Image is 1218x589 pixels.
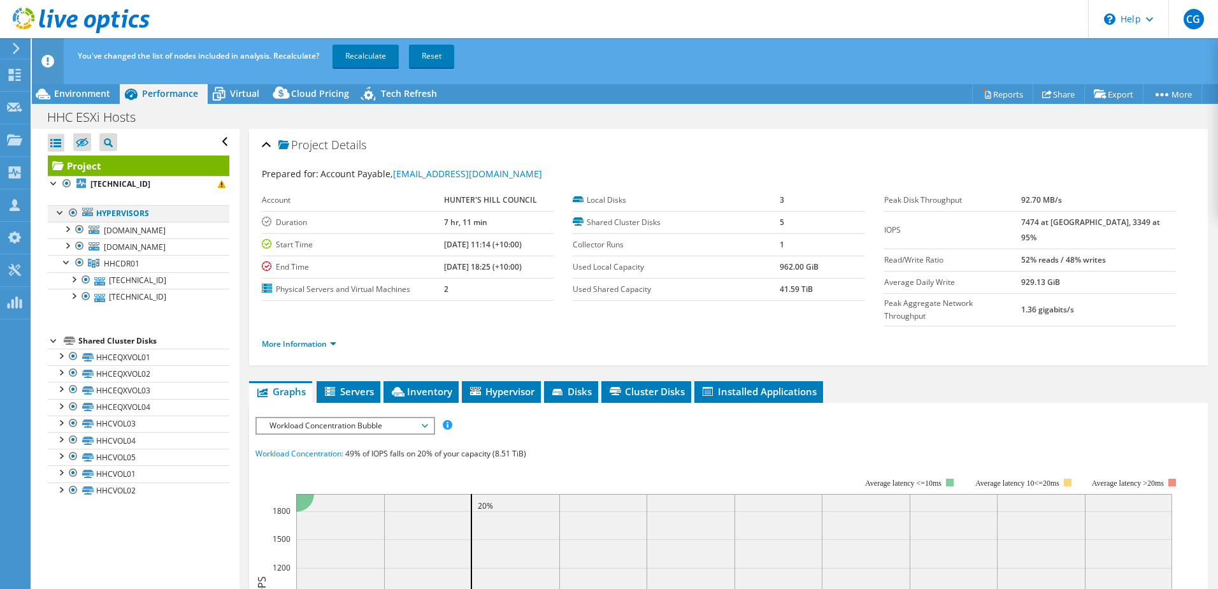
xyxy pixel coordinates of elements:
[884,224,1021,236] label: IOPS
[573,194,780,207] label: Local Disks
[701,385,817,398] span: Installed Applications
[48,176,229,193] a: [TECHNICAL_ID]
[780,239,784,250] b: 1
[48,156,229,176] a: Project
[444,261,522,272] b: [DATE] 18:25 (+10:00)
[409,45,454,68] a: Reset
[273,562,290,573] text: 1200
[780,284,813,294] b: 41.59 TiB
[78,333,229,349] div: Shared Cluster Disks
[1033,84,1085,104] a: Share
[262,283,444,296] label: Physical Servers and Virtual Machines
[48,289,229,305] a: [TECHNICAL_ID]
[1021,304,1074,315] b: 1.36 gigabits/s
[331,137,366,152] span: Details
[444,284,448,294] b: 2
[393,168,542,180] a: [EMAIL_ADDRESS][DOMAIN_NAME]
[273,534,290,544] text: 1500
[278,139,328,152] span: Project
[884,254,1021,266] label: Read/Write Ratio
[48,365,229,382] a: HHCEQXVOL02
[262,338,336,349] a: More Information
[345,448,526,459] span: 49% of IOPS falls on 20% of your capacity (8.51 TiB)
[262,168,319,180] label: Prepared for:
[444,194,537,205] b: HUNTER'S HILL COUNCIL
[390,385,452,398] span: Inventory
[550,385,592,398] span: Disks
[48,449,229,465] a: HHCVOL05
[273,505,290,516] text: 1800
[48,349,229,365] a: HHCEQXVOL01
[1084,84,1143,104] a: Export
[255,385,306,398] span: Graphs
[262,238,444,251] label: Start Time
[884,297,1021,323] label: Peak Aggregate Network Throughput
[104,258,140,269] span: HHCDR01
[104,242,166,252] span: [DOMAIN_NAME]
[142,87,198,99] span: Performance
[478,500,493,511] text: 20%
[1092,479,1164,488] text: Average latency >20ms
[573,261,780,273] label: Used Local Capacity
[381,87,437,99] span: Tech Refresh
[1021,277,1060,287] b: 929.13 GiB
[323,385,374,398] span: Servers
[1021,217,1160,243] b: 7474 at [GEOGRAPHIC_DATA], 3349 at 95%
[104,225,166,236] span: [DOMAIN_NAME]
[468,385,534,398] span: Hypervisor
[48,382,229,398] a: HHCEQXVOL03
[48,255,229,272] a: HHCDR01
[291,87,349,99] span: Cloud Pricing
[48,205,229,222] a: Hypervisors
[1021,194,1062,205] b: 92.70 MB/s
[263,418,427,433] span: Workload Concentration Bubble
[48,399,229,416] a: HHCEQXVOL04
[48,238,229,255] a: [DOMAIN_NAME]
[54,87,110,99] span: Environment
[320,168,542,180] span: Account Payable,
[884,194,1021,207] label: Peak Disk Throughput
[780,194,784,205] b: 3
[262,194,444,207] label: Account
[262,216,444,229] label: Duration
[444,239,522,250] b: [DATE] 11:14 (+10:00)
[608,385,685,398] span: Cluster Disks
[1143,84,1202,104] a: More
[262,261,444,273] label: End Time
[230,87,259,99] span: Virtual
[48,432,229,449] a: HHCVOL04
[573,283,780,296] label: Used Shared Capacity
[48,465,229,482] a: HHCVOL01
[1184,9,1204,29] span: CG
[573,216,780,229] label: Shared Cluster Disks
[333,45,399,68] a: Recalculate
[48,222,229,238] a: [DOMAIN_NAME]
[780,261,819,272] b: 962.00 GiB
[780,217,784,228] b: 5
[975,479,1059,488] tspan: Average latency 10<=20ms
[972,84,1033,104] a: Reports
[573,238,780,251] label: Collector Runs
[48,416,229,432] a: HHCVOL03
[90,178,150,189] b: [TECHNICAL_ID]
[41,110,155,124] h1: HHC ESXi Hosts
[884,276,1021,289] label: Average Daily Write
[255,448,343,459] span: Workload Concentration:
[78,50,319,61] span: You've changed the list of nodes included in analysis. Recalculate?
[48,272,229,289] a: [TECHNICAL_ID]
[865,479,942,488] tspan: Average latency <=10ms
[1021,254,1106,265] b: 52% reads / 48% writes
[48,483,229,499] a: HHCVOL02
[1104,13,1115,25] svg: \n
[444,217,487,228] b: 7 hr, 11 min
